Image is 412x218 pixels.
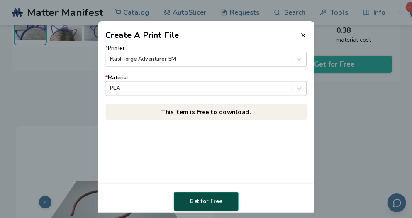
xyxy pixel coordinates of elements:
[174,192,239,211] button: Get for Free
[105,29,179,41] h2: Create A Print File
[105,74,307,96] label: Material
[110,85,112,92] input: *MaterialPLA
[110,56,112,62] input: *PrinterFlashforge Adventurer 5M
[105,45,307,67] label: Printer
[105,104,307,120] p: This item is Free to download.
